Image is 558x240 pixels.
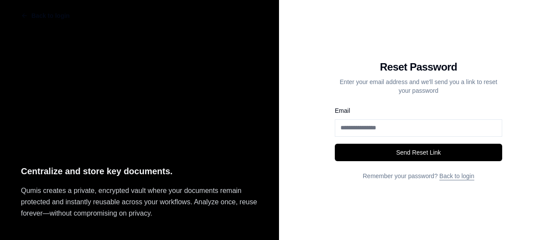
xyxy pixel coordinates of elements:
[335,107,350,114] label: Email
[335,60,502,74] h1: Reset Password
[21,164,258,179] p: Centralize and store key documents.
[14,7,77,24] button: Back to login
[335,172,502,180] p: Remember your password?
[439,172,474,179] a: Back to login
[335,78,502,95] p: Enter your email address and we'll send you a link to reset your password
[335,144,502,161] button: Send Reset Link
[21,185,258,219] p: Qumis creates a private, encrypted vault where your documents remain protected and instantly reus...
